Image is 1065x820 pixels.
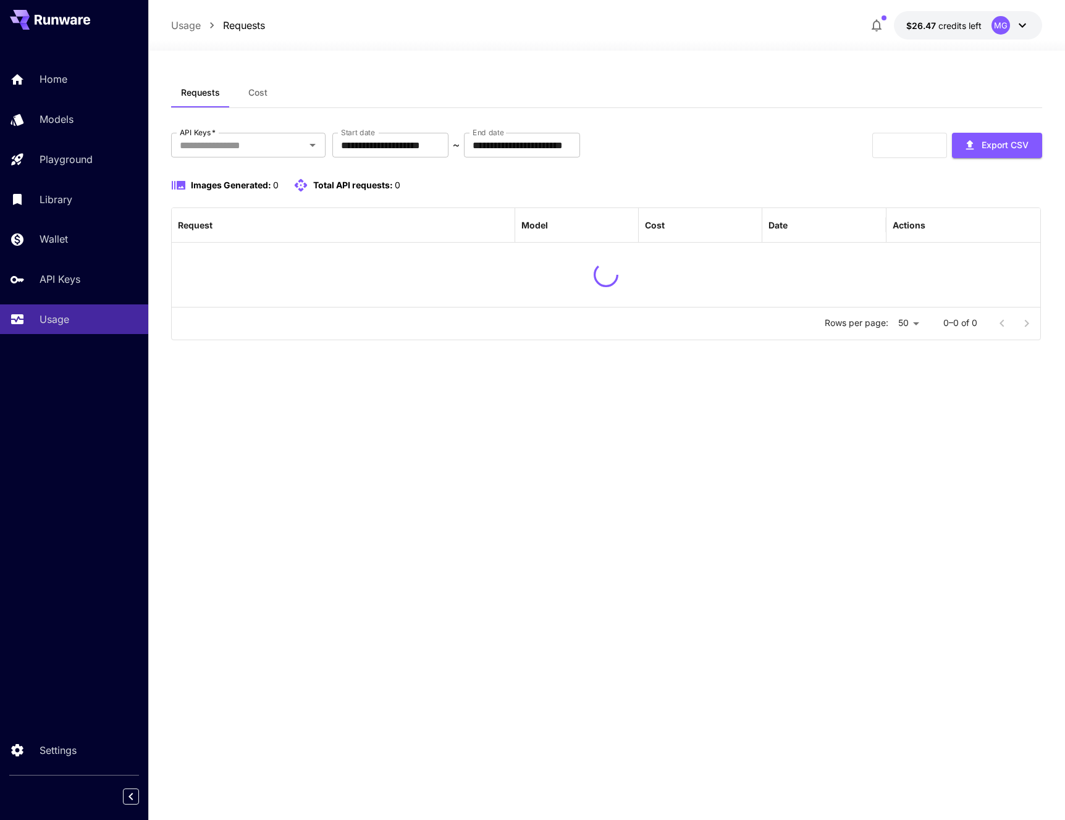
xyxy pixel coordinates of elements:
span: $26.47 [906,20,938,31]
span: Requests [181,87,220,98]
label: Start date [341,127,375,138]
span: 0 [273,180,279,190]
label: API Keys [180,127,216,138]
div: MG [991,16,1010,35]
span: 0 [395,180,400,190]
div: Model [521,220,548,230]
p: Library [40,192,72,207]
div: Request [178,220,213,230]
p: 0–0 of 0 [943,317,977,329]
p: Usage [40,312,69,327]
p: API Keys [40,272,80,287]
div: Cost [645,220,665,230]
button: Export CSV [952,133,1042,158]
p: ~ [453,138,460,153]
div: 50 [893,314,924,332]
div: Collapse sidebar [132,785,148,808]
nav: breadcrumb [171,18,265,33]
div: Date [768,220,788,230]
p: Rows per page: [825,317,888,329]
a: Usage [171,18,201,33]
label: End date [473,127,503,138]
div: Actions [893,220,925,230]
button: Open [304,136,321,154]
button: Collapse sidebar [123,789,139,805]
p: Home [40,72,67,86]
p: Models [40,112,74,127]
a: Requests [223,18,265,33]
p: Wallet [40,232,68,246]
p: Settings [40,743,77,758]
span: Total API requests: [313,180,393,190]
span: credits left [938,20,982,31]
span: Images Generated: [191,180,271,190]
button: $26.4663MG [894,11,1042,40]
span: Cost [248,87,267,98]
p: Playground [40,152,93,167]
div: $26.4663 [906,19,982,32]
